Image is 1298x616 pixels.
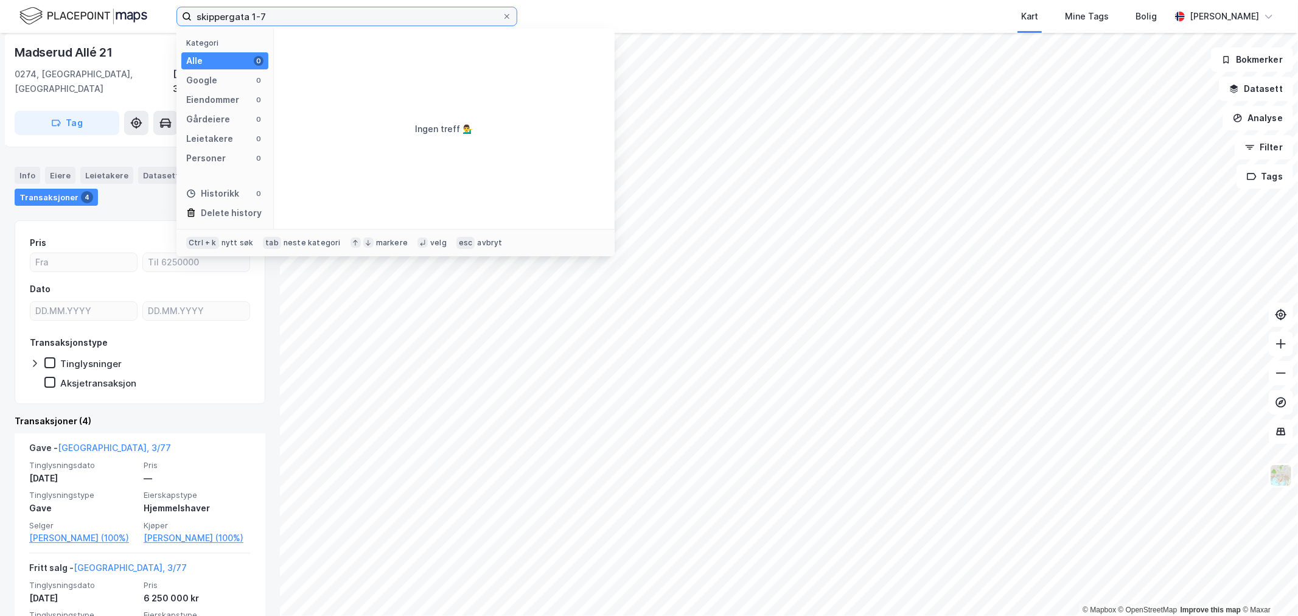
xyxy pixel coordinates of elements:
a: [GEOGRAPHIC_DATA], 3/77 [58,443,171,453]
iframe: Chat Widget [1237,558,1298,616]
div: neste kategori [284,238,341,248]
button: Filter [1235,135,1293,159]
input: DD.MM.YYYY [143,302,249,320]
div: Eiere [45,167,75,184]
div: Transaksjoner (4) [15,414,265,429]
div: Dato [30,282,51,296]
div: — [144,471,251,486]
div: Mine Tags [1065,9,1109,24]
div: Gårdeiere [186,112,230,127]
a: OpenStreetMap [1118,606,1178,614]
div: velg [430,238,447,248]
div: 4 [81,191,93,203]
div: Fritt salg - [29,561,187,580]
div: [GEOGRAPHIC_DATA], 3/77 [173,67,265,96]
button: Datasett [1219,77,1293,101]
div: Historikk [186,186,239,201]
div: 0 [254,153,263,163]
div: Datasett [138,167,184,184]
input: Fra [30,253,137,271]
img: Z [1269,464,1293,487]
div: Hjemmelshaver [144,501,251,516]
button: Tags [1237,164,1293,189]
div: Delete history [201,206,262,220]
div: esc [456,237,475,249]
a: [PERSON_NAME] (100%) [29,531,136,545]
div: Bolig [1136,9,1157,24]
div: Gave [29,501,136,516]
div: tab [263,237,281,249]
div: markere [376,238,408,248]
div: Ctrl + k [186,237,219,249]
button: Bokmerker [1211,47,1293,72]
div: 0 [254,114,263,124]
div: avbryt [477,238,502,248]
div: Tinglysninger [60,358,122,369]
div: 0 [254,56,263,66]
div: nytt søk [222,238,254,248]
div: Leietakere [186,131,233,146]
div: 0 [254,189,263,198]
div: Info [15,167,40,184]
div: 0 [254,134,263,144]
input: DD.MM.YYYY [30,302,137,320]
div: Leietakere [80,167,133,184]
div: Eiendommer [186,93,239,107]
img: logo.f888ab2527a4732fd821a326f86c7f29.svg [19,5,147,27]
div: Transaksjonstype [30,335,108,350]
div: [DATE] [29,471,136,486]
div: Transaksjoner [15,189,98,206]
div: 0 [254,95,263,105]
a: Mapbox [1083,606,1116,614]
span: Tinglysningsdato [29,580,136,590]
div: [PERSON_NAME] [1190,9,1259,24]
a: Improve this map [1181,606,1241,614]
div: 0274, [GEOGRAPHIC_DATA], [GEOGRAPHIC_DATA] [15,67,173,96]
div: Alle [186,54,203,68]
div: Madserud Allé 21 [15,43,115,62]
a: [GEOGRAPHIC_DATA], 3/77 [74,562,187,573]
div: Aksjetransaksjon [60,377,136,389]
input: Søk på adresse, matrikkel, gårdeiere, leietakere eller personer [192,7,502,26]
span: Kjøper [144,520,251,531]
span: Pris [144,580,251,590]
div: Google [186,73,217,88]
div: 6 250 000 kr [144,591,251,606]
span: Tinglysningstype [29,490,136,500]
span: Pris [144,460,251,471]
div: Pris [30,236,46,250]
span: Selger [29,520,136,531]
div: 0 [254,75,263,85]
div: Kategori [186,38,268,47]
button: Analyse [1223,106,1293,130]
button: Tag [15,111,119,135]
div: Ingen treff 💁‍♂️ [416,122,473,136]
input: Til 6250000 [143,253,249,271]
a: [PERSON_NAME] (100%) [144,531,251,545]
span: Eierskapstype [144,490,251,500]
div: Gave - [29,441,171,460]
div: Kart [1021,9,1038,24]
div: [DATE] [29,591,136,606]
div: Personer [186,151,226,166]
span: Tinglysningsdato [29,460,136,471]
